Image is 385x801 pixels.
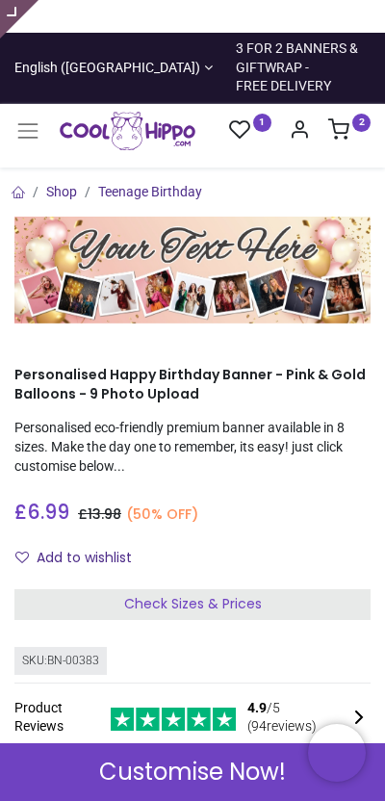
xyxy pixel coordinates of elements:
[14,647,107,675] div: SKU: BN-00383
[253,114,271,132] sup: 1
[14,217,371,323] img: Personalised Happy Birthday Banner - Pink & Gold Balloons - 9 Photo Upload
[60,112,195,150] img: Cool Hippo
[328,124,371,140] a: 2
[60,112,195,150] a: Logo of Cool Hippo
[236,39,371,96] div: 3 FOR 2 BANNERS & GIFTWRAP - FREE DELIVERY
[98,184,202,199] a: Teenage Birthday
[88,504,121,524] span: 13.98
[14,542,148,575] button: Add to wishlistAdd to wishlist
[124,594,262,613] span: Check Sizes & Prices
[247,699,336,736] span: /5 ( 94 reviews)
[14,499,69,527] span: £
[78,504,121,524] span: £
[99,756,286,788] span: Customise Now!
[14,59,213,78] a: English ([GEOGRAPHIC_DATA])
[352,114,371,132] sup: 2
[247,700,267,715] span: 4.9
[14,7,371,26] iframe: Customer reviews powered by Trustpilot
[15,551,29,564] i: Add to wishlist
[308,724,366,782] iframe: Brevo live chat
[14,699,371,736] div: Product Reviews
[14,366,371,403] h1: Personalised Happy Birthday Banner - Pink & Gold Balloons - 9 Photo Upload
[46,184,77,199] a: Shop
[27,499,69,526] span: 6.99
[229,118,271,142] a: 1
[289,124,310,140] a: Account Info
[14,419,371,476] p: Personalised eco-friendly premium banner available in 8 sizes. Make the day one to remember, its ...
